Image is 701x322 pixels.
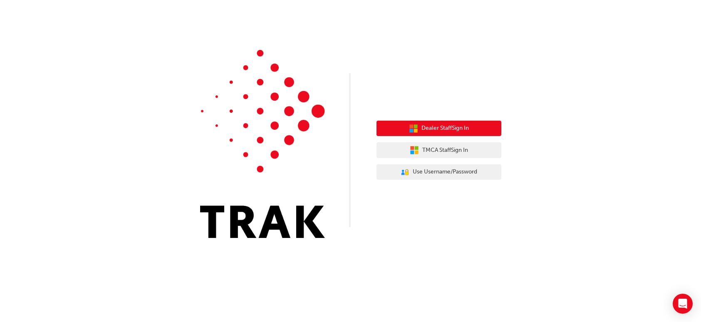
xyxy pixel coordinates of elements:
button: TMCA StaffSign In [377,142,501,158]
button: Dealer StaffSign In [377,121,501,136]
span: Use Username/Password [413,167,477,177]
div: Open Intercom Messenger [673,294,693,314]
button: Use Username/Password [377,164,501,180]
span: Dealer Staff Sign In [421,124,469,133]
span: TMCA Staff Sign In [422,146,468,155]
img: Trak [200,50,325,238]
